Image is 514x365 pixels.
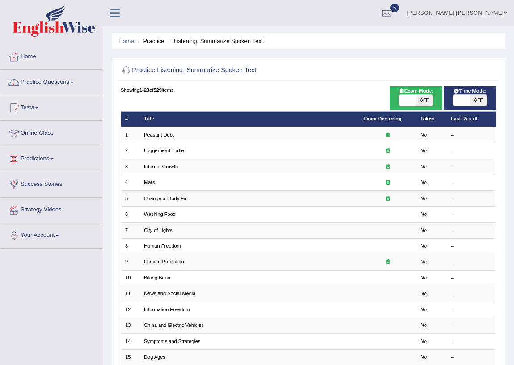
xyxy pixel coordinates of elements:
td: 15 [121,349,140,365]
td: 11 [121,286,140,302]
div: – [451,258,492,266]
div: – [451,163,492,171]
a: Internet Growth [144,164,178,169]
a: Biking Boom [144,275,172,280]
em: No [421,196,427,201]
td: 3 [121,159,140,175]
a: Home [0,44,102,67]
a: City of Lights [144,228,173,233]
th: Title [140,111,359,127]
a: News and Social Media [144,291,195,296]
div: Exam occurring question [363,147,412,155]
td: 2 [121,143,140,159]
a: Tests [0,95,102,118]
a: Change of Body Fat [144,196,188,201]
a: Information Freedom [144,307,190,312]
a: Symptoms and Strategies [144,339,200,344]
td: 9 [121,254,140,270]
th: # [121,111,140,127]
div: – [451,306,492,313]
div: – [451,195,492,202]
div: Exam occurring question [363,132,412,139]
li: Listening: Summarize Spoken Text [166,37,263,45]
div: – [451,243,492,250]
div: Showing of items. [121,86,497,94]
td: 1 [121,127,140,143]
em: No [421,339,427,344]
em: No [421,307,427,312]
th: Last Result [447,111,496,127]
a: Dog Ages [144,354,165,360]
em: No [421,354,427,360]
a: Predictions [0,146,102,169]
a: Strategy Videos [0,198,102,220]
em: No [421,132,427,137]
a: Your Account [0,223,102,245]
em: No [421,164,427,169]
div: Exam occurring question [363,195,412,202]
td: 12 [121,302,140,318]
em: No [421,180,427,185]
td: 10 [121,270,140,286]
td: 13 [121,318,140,334]
em: No [421,148,427,153]
span: Time Mode: [450,87,489,95]
div: – [451,132,492,139]
div: – [451,354,492,361]
em: No [421,211,427,217]
div: Show exams occurring in exams [390,86,442,110]
a: Mars [144,180,155,185]
div: Exam occurring question [363,163,412,171]
a: Online Class [0,121,102,143]
em: No [421,322,427,328]
div: – [451,211,492,218]
a: Exam Occurring [363,116,401,121]
span: OFF [416,95,432,106]
td: 6 [121,206,140,222]
td: 8 [121,238,140,254]
div: – [451,322,492,329]
h2: Practice Listening: Summarize Spoken Text [121,64,354,76]
span: Exam Mode: [395,87,436,95]
td: 7 [121,223,140,238]
td: 5 [121,191,140,206]
span: 5 [390,4,399,12]
em: No [421,243,427,249]
em: No [421,275,427,280]
b: 1-20 [139,87,149,93]
span: OFF [470,95,487,106]
em: No [421,291,427,296]
a: Loggerhead Turtle [144,148,184,153]
div: – [451,179,492,186]
div: Exam occurring question [363,179,412,186]
a: Practice Questions [0,70,102,92]
div: – [451,147,492,155]
a: Washing Food [144,211,176,217]
a: Human Freedom [144,243,181,249]
a: Home [118,38,134,44]
td: 14 [121,334,140,349]
b: 529 [153,87,161,93]
div: – [451,338,492,345]
th: Taken [416,111,447,127]
em: No [421,228,427,233]
li: Practice [135,37,164,45]
div: – [451,290,492,297]
div: Exam occurring question [363,258,412,266]
div: – [451,275,492,282]
em: No [421,259,427,264]
a: Climate Prediction [144,259,184,264]
a: Success Stories [0,172,102,194]
a: China and Electric Vehicles [144,322,204,328]
a: Peasant Debt [144,132,174,137]
div: – [451,227,492,234]
td: 4 [121,175,140,190]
